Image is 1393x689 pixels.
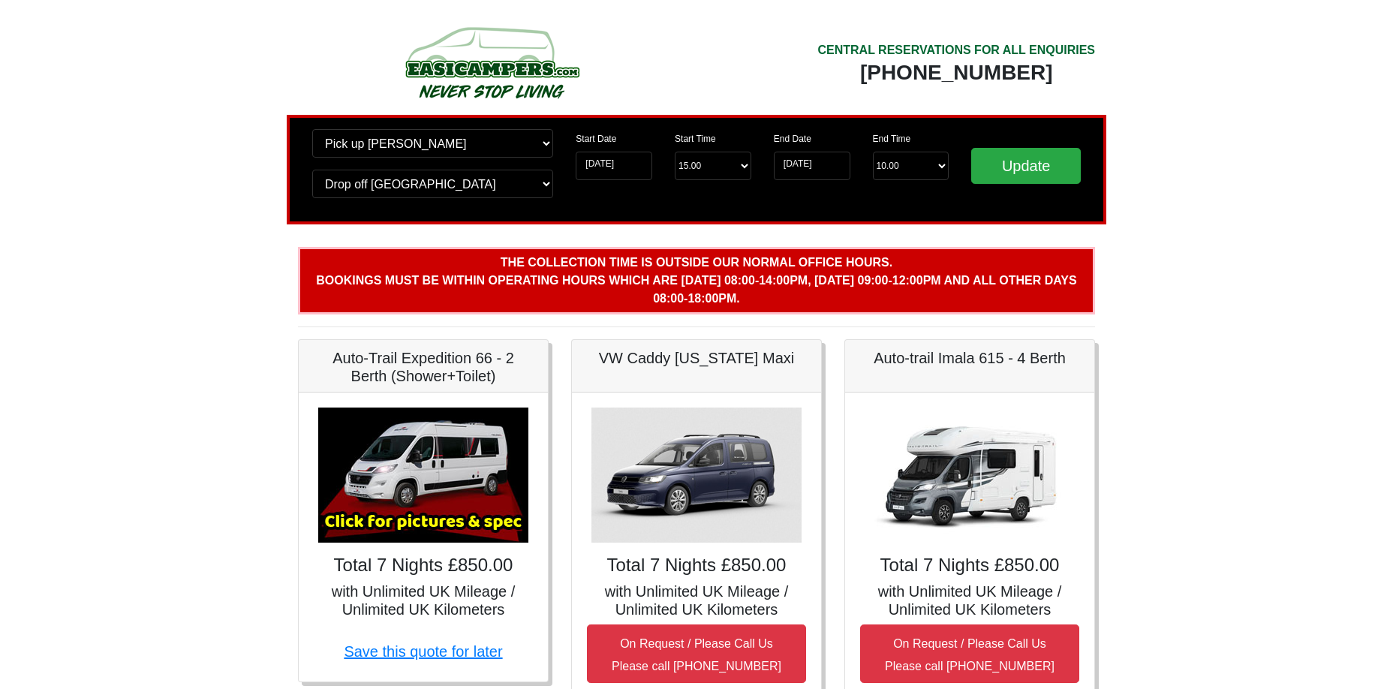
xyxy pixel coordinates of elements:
h4: Total 7 Nights £850.00 [860,555,1079,576]
input: Update [971,148,1081,184]
small: On Request / Please Call Us Please call [PHONE_NUMBER] [885,637,1055,672]
h5: VW Caddy [US_STATE] Maxi [587,349,806,367]
label: Start Time [675,132,716,146]
img: Auto-Trail Expedition 66 - 2 Berth (Shower+Toilet) [318,408,528,543]
div: [PHONE_NUMBER] [817,59,1095,86]
input: Start Date [576,152,652,180]
h4: Total 7 Nights £850.00 [587,555,806,576]
div: CENTRAL RESERVATIONS FOR ALL ENQUIRIES [817,41,1095,59]
img: Auto-trail Imala 615 - 4 Berth [865,408,1075,543]
h4: Total 7 Nights £850.00 [314,555,533,576]
label: End Date [774,132,811,146]
label: End Time [873,132,911,146]
button: On Request / Please Call UsPlease call [PHONE_NUMBER] [587,624,806,683]
h5: Auto-Trail Expedition 66 - 2 Berth (Shower+Toilet) [314,349,533,385]
button: On Request / Please Call UsPlease call [PHONE_NUMBER] [860,624,1079,683]
b: The collection time is outside our normal office hours. Bookings must be within operating hours w... [316,256,1076,305]
a: Save this quote for later [344,643,502,660]
input: Return Date [774,152,850,180]
label: Start Date [576,132,616,146]
small: On Request / Please Call Us Please call [PHONE_NUMBER] [612,637,781,672]
h5: with Unlimited UK Mileage / Unlimited UK Kilometers [314,582,533,618]
h5: with Unlimited UK Mileage / Unlimited UK Kilometers [860,582,1079,618]
h5: with Unlimited UK Mileage / Unlimited UK Kilometers [587,582,806,618]
img: VW Caddy California Maxi [591,408,802,543]
h5: Auto-trail Imala 615 - 4 Berth [860,349,1079,367]
img: campers-checkout-logo.png [349,21,634,104]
